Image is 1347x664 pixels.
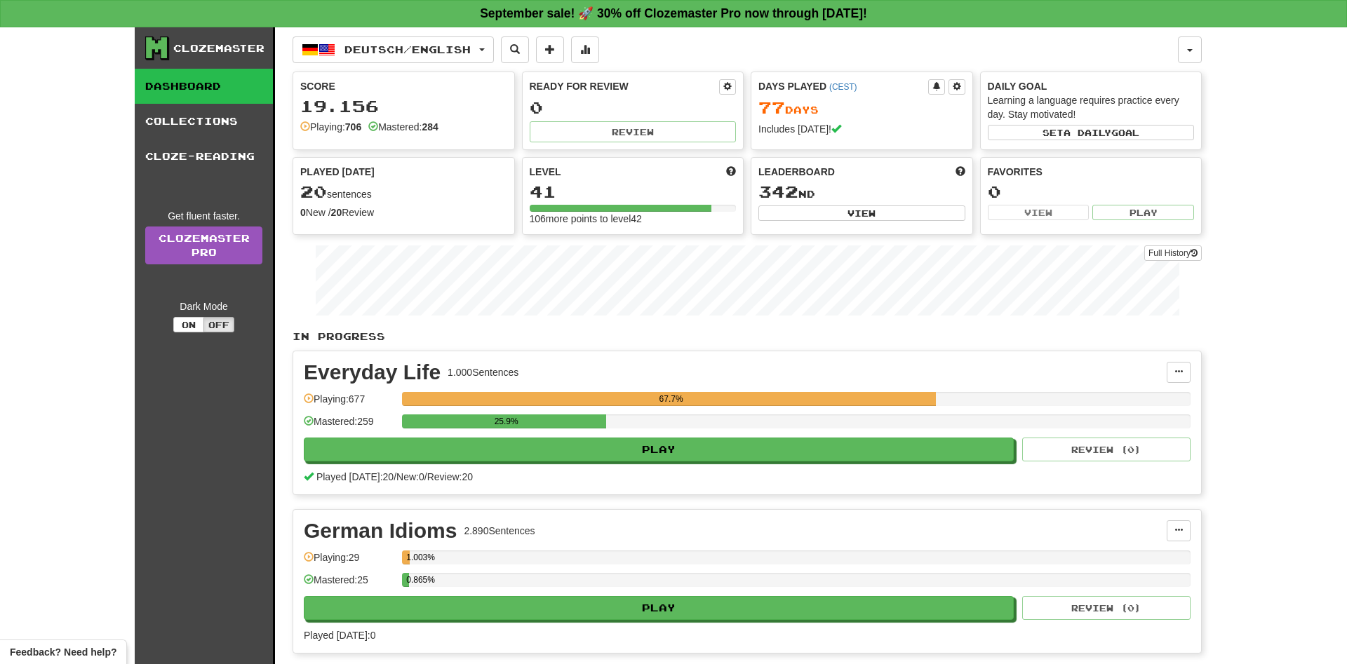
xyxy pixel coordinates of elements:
button: Search sentences [501,36,529,63]
div: 25.9% [406,414,606,428]
button: Deutsch/English [293,36,494,63]
div: Playing: 29 [304,550,395,574]
span: / [394,471,396,482]
button: Off [203,317,234,332]
div: Mastered: 25 [304,573,395,596]
div: 19.156 [300,97,507,115]
div: Favorites [988,165,1195,179]
button: Add sentence to collection [536,36,564,63]
span: Played [DATE] [300,165,375,179]
span: 77 [758,97,785,117]
button: Seta dailygoal [988,125,1195,140]
button: View [758,205,965,221]
a: Cloze-Reading [135,139,273,174]
button: Review (0) [1022,596,1191,620]
button: On [173,317,204,332]
strong: 706 [345,121,361,133]
div: 0 [530,99,737,116]
span: a daily [1064,128,1111,137]
span: 342 [758,182,798,201]
div: Everyday Life [304,362,441,383]
div: 1.000 Sentences [448,365,518,379]
span: Score more points to level up [726,165,736,179]
div: Mastered: [368,120,438,134]
button: View [988,205,1090,220]
div: nd [758,183,965,201]
span: Level [530,165,561,179]
button: Play [1092,205,1194,220]
span: This week in points, UTC [956,165,965,179]
div: 1.003% [406,550,410,564]
div: 0 [988,183,1195,201]
p: In Progress [293,330,1202,344]
div: Playing: [300,120,361,134]
div: Playing: 677 [304,392,395,415]
a: Dashboard [135,69,273,104]
a: (CEST) [829,82,857,92]
span: Played [DATE]: 0 [304,630,375,641]
div: 0.865% [406,573,408,587]
button: Play [304,596,1014,620]
div: New / Review [300,205,507,219]
div: Learning a language requires practice every day. Stay motivated! [988,93,1195,121]
strong: September sale! 🚀 30% off Clozemaster Pro now through [DATE]! [480,6,867,20]
div: 67.7% [406,392,936,406]
span: / [424,471,427,482]
div: Ready for Review [530,79,720,93]
a: ClozemasterPro [145,226,262,264]
div: 2.890 Sentences [464,524,535,538]
span: Leaderboard [758,165,835,179]
div: Includes [DATE]! [758,122,965,136]
div: 41 [530,183,737,201]
button: Review (0) [1022,438,1191,461]
span: Open feedback widget [10,645,116,659]
button: Review [530,121,737,142]
div: Clozemaster [173,41,264,55]
span: Deutsch / English [344,43,471,55]
button: Full History [1144,245,1202,261]
div: German Idioms [304,520,457,541]
div: Days Played [758,79,928,93]
div: Get fluent faster. [145,209,262,223]
div: Score [300,79,507,93]
span: Played [DATE]: 20 [316,471,394,482]
span: Review: 20 [427,471,473,482]
div: Day s [758,99,965,117]
strong: 20 [331,207,342,218]
button: Play [304,438,1014,461]
span: 20 [300,182,327,201]
div: Dark Mode [145,299,262,313]
a: Collections [135,104,273,139]
span: New: 0 [396,471,424,482]
button: More stats [571,36,599,63]
div: Daily Goal [988,79,1195,93]
strong: 0 [300,207,306,218]
div: Mastered: 259 [304,414,395,438]
div: sentences [300,183,507,201]
strong: 284 [422,121,438,133]
div: 106 more points to level 42 [530,212,737,226]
